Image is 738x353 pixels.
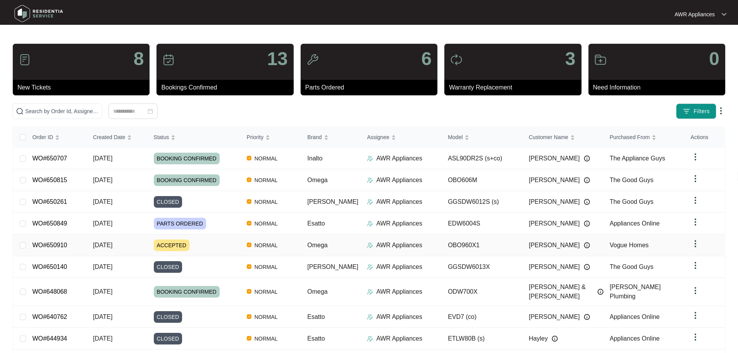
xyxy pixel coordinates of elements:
[247,336,251,341] img: Vercel Logo
[442,148,523,169] td: ASL90DR2S (s+co)
[154,239,189,251] span: ACCEPTED
[93,198,112,205] span: [DATE]
[154,311,182,323] span: CLOSED
[610,198,654,205] span: The Good Guys
[307,288,327,295] span: Omega
[584,199,590,205] img: Info icon
[376,219,422,228] p: AWR Appliances
[93,288,112,295] span: [DATE]
[685,127,725,148] th: Actions
[32,177,67,183] a: WO#650815
[247,177,251,182] img: Vercel Logo
[421,50,432,68] p: 6
[584,242,590,248] img: Info icon
[529,334,548,343] span: Hayley
[154,153,220,164] span: BOOKING CONFIRMED
[529,133,568,141] span: Customer Name
[307,242,327,248] span: Omega
[247,243,251,247] img: Vercel Logo
[162,53,175,66] img: icon
[32,155,67,162] a: WO#650707
[307,133,322,141] span: Brand
[529,176,580,185] span: [PERSON_NAME]
[691,261,700,270] img: dropdown arrow
[450,53,463,66] img: icon
[709,50,719,68] p: 0
[529,219,580,228] span: [PERSON_NAME]
[17,83,150,92] p: New Tickets
[301,127,361,148] th: Brand
[367,289,373,295] img: Assigner Icon
[12,2,66,25] img: residentia service logo
[154,174,220,186] span: BOOKING CONFIRMED
[367,242,373,248] img: Assigner Icon
[691,239,700,248] img: dropdown arrow
[93,242,112,248] span: [DATE]
[367,314,373,320] img: Assigner Icon
[716,106,726,115] img: dropdown arrow
[251,262,281,272] span: NORMAL
[251,176,281,185] span: NORMAL
[93,155,112,162] span: [DATE]
[307,220,325,227] span: Esatto
[674,10,715,18] p: AWR Appliances
[251,219,281,228] span: NORMAL
[676,103,716,119] button: filter iconFilters
[367,336,373,342] img: Assigner Icon
[307,263,358,270] span: [PERSON_NAME]
[376,262,422,272] p: AWR Appliances
[691,196,700,205] img: dropdown arrow
[307,155,322,162] span: Inalto
[529,154,580,163] span: [PERSON_NAME]
[251,334,281,343] span: NORMAL
[361,127,442,148] th: Assignee
[691,332,700,342] img: dropdown arrow
[32,133,53,141] span: Order ID
[442,278,523,306] td: ODW700X
[154,196,182,208] span: CLOSED
[529,282,593,301] span: [PERSON_NAME] & [PERSON_NAME]
[154,286,220,298] span: BOOKING CONFIRMED
[16,107,24,115] img: search-icon
[93,220,112,227] span: [DATE]
[610,263,654,270] span: The Good Guys
[610,220,660,227] span: Appliances Online
[251,154,281,163] span: NORMAL
[565,50,576,68] p: 3
[376,312,422,322] p: AWR Appliances
[442,213,523,234] td: EDW6004S
[593,83,725,92] p: Need Information
[87,127,148,148] th: Created Date
[241,127,301,148] th: Priority
[691,152,700,162] img: dropdown arrow
[610,155,665,162] span: The Appliance Guys
[148,127,241,148] th: Status
[529,197,580,207] span: [PERSON_NAME]
[376,334,422,343] p: AWR Appliances
[376,287,422,296] p: AWR Appliances
[610,133,650,141] span: Purchased From
[19,53,31,66] img: icon
[32,335,67,342] a: WO#644934
[251,241,281,250] span: NORMAL
[691,174,700,183] img: dropdown arrow
[307,335,325,342] span: Esatto
[691,286,700,295] img: dropdown arrow
[32,220,67,227] a: WO#650849
[376,154,422,163] p: AWR Appliances
[247,133,264,141] span: Priority
[683,107,690,115] img: filter icon
[584,314,590,320] img: Info icon
[161,83,293,92] p: Bookings Confirmed
[610,335,660,342] span: Appliances Online
[529,241,580,250] span: [PERSON_NAME]
[448,133,463,141] span: Model
[584,155,590,162] img: Info icon
[584,220,590,227] img: Info icon
[367,264,373,270] img: Assigner Icon
[93,177,112,183] span: [DATE]
[442,169,523,191] td: OBO606M
[93,133,125,141] span: Created Date
[376,176,422,185] p: AWR Appliances
[251,312,281,322] span: NORMAL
